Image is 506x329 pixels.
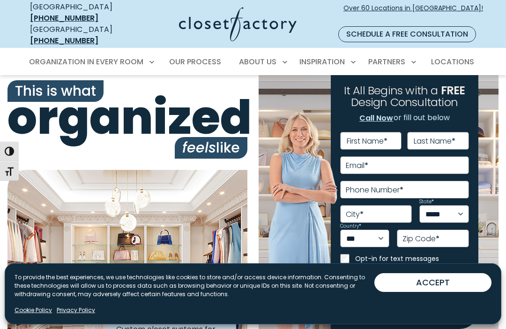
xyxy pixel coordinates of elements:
[343,3,483,23] span: Over 60 Locations in [GEOGRAPHIC_DATA]!
[15,306,52,314] a: Cookie Policy
[374,273,491,292] button: ACCEPT
[338,26,476,42] a: Schedule a Free Consultation
[57,306,95,314] a: Privacy Policy
[179,7,297,41] img: Closet Factory Logo
[175,137,247,159] span: like
[15,273,374,298] p: To provide the best experiences, we use technologies like cookies to store and/or access device i...
[30,13,98,23] a: [PHONE_NUMBER]
[7,94,247,141] span: organized
[7,80,104,102] span: This is what
[182,138,216,158] i: feels
[169,56,221,67] span: Our Process
[239,56,276,67] span: About Us
[29,56,143,67] span: Organization in Every Room
[22,49,484,75] nav: Primary Menu
[30,24,132,46] div: [GEOGRAPHIC_DATA]
[30,35,98,46] a: [PHONE_NUMBER]
[299,56,345,67] span: Inspiration
[368,56,405,67] span: Partners
[431,56,474,67] span: Locations
[30,1,132,24] div: [GEOGRAPHIC_DATA]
